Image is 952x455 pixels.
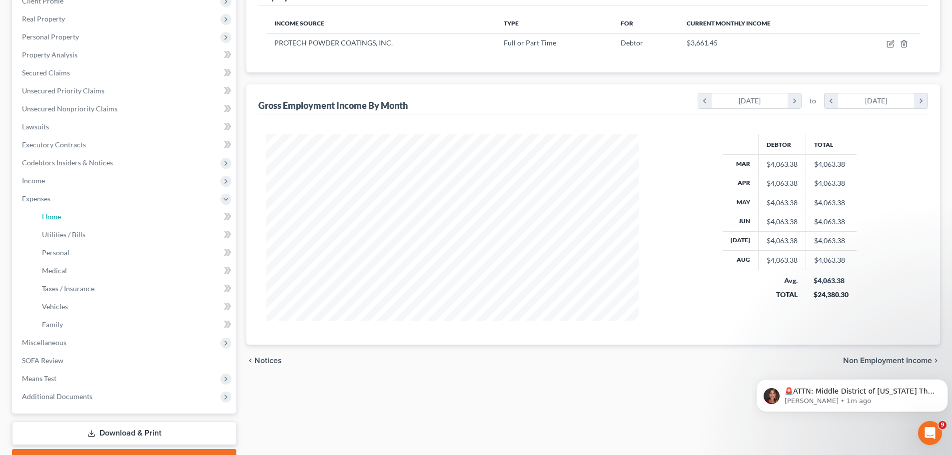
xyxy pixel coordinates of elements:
div: [DATE] [712,93,788,108]
a: Home [34,208,236,226]
span: Utilities / Bills [42,230,85,239]
a: Personal [34,244,236,262]
td: $4,063.38 [806,212,857,231]
span: Expenses [22,194,50,203]
i: chevron_left [246,357,254,365]
span: Taxes / Insurance [42,284,94,293]
span: Unsecured Nonpriority Claims [22,104,117,113]
td: $4,063.38 [806,231,857,250]
div: $4,063.38 [814,276,849,286]
a: Taxes / Insurance [34,280,236,298]
a: Vehicles [34,298,236,316]
i: chevron_right [932,357,940,365]
th: May [723,193,759,212]
td: $4,063.38 [806,155,857,174]
th: Aug [723,251,759,270]
div: Avg. [766,276,798,286]
span: Medical [42,266,67,275]
th: [DATE] [723,231,759,250]
a: Family [34,316,236,334]
span: PROTECH POWDER COATINGS, INC. [274,38,393,47]
button: chevron_left Notices [246,357,282,365]
span: Debtor [621,38,643,47]
span: Income [22,176,45,185]
td: $4,063.38 [806,174,857,193]
div: $4,063.38 [767,159,798,169]
span: Secured Claims [22,68,70,77]
span: For [621,19,633,27]
div: [DATE] [838,93,915,108]
span: Lawsuits [22,122,49,131]
span: Unsecured Priority Claims [22,86,104,95]
span: Current Monthly Income [687,19,771,27]
span: $3,661.45 [687,38,718,47]
a: Lawsuits [14,118,236,136]
span: Full or Part Time [504,38,556,47]
span: Means Test [22,374,56,383]
span: Notices [254,357,282,365]
span: Type [504,19,519,27]
a: Unsecured Priority Claims [14,82,236,100]
div: $4,063.38 [767,255,798,265]
span: Home [42,212,61,221]
span: to [810,96,816,106]
i: chevron_left [825,93,838,108]
span: Family [42,320,63,329]
iframe: Intercom notifications message [752,358,952,428]
span: 9 [939,421,947,429]
a: Medical [34,262,236,280]
span: Income Source [274,19,324,27]
span: Real Property [22,14,65,23]
td: $4,063.38 [806,251,857,270]
a: Utilities / Bills [34,226,236,244]
a: Unsecured Nonpriority Claims [14,100,236,118]
div: Gross Employment Income By Month [258,99,408,111]
span: Personal [42,248,69,257]
span: Vehicles [42,302,68,311]
i: chevron_left [698,93,712,108]
a: Secured Claims [14,64,236,82]
div: TOTAL [766,290,798,300]
div: $4,063.38 [767,236,798,246]
td: $4,063.38 [806,193,857,212]
th: Total [806,134,857,154]
a: Property Analysis [14,46,236,64]
a: Executory Contracts [14,136,236,154]
iframe: Intercom live chat [918,421,942,445]
a: SOFA Review [14,352,236,370]
th: Jun [723,212,759,231]
th: Apr [723,174,759,193]
th: Debtor [758,134,806,154]
i: chevron_right [914,93,928,108]
th: Mar [723,155,759,174]
div: $4,063.38 [767,217,798,227]
span: Property Analysis [22,50,77,59]
span: SOFA Review [22,356,63,365]
div: $24,380.30 [814,290,849,300]
button: Non Employment Income chevron_right [843,357,940,365]
span: Personal Property [22,32,79,41]
span: Miscellaneous [22,338,66,347]
span: Codebtors Insiders & Notices [22,158,113,167]
span: Executory Contracts [22,140,86,149]
div: $4,063.38 [767,198,798,208]
i: chevron_right [788,93,801,108]
span: Additional Documents [22,392,92,401]
div: $4,063.38 [767,178,798,188]
span: Non Employment Income [843,357,932,365]
a: Download & Print [12,422,236,445]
